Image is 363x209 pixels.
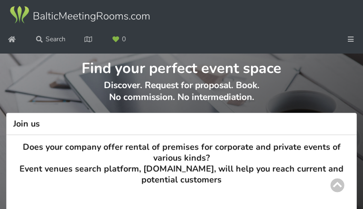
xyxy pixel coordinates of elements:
h3: Join us [6,113,357,135]
img: Baltic Meeting Rooms [9,5,151,25]
a: Search [29,31,72,48]
span: 0 [122,36,126,43]
h1: Find your perfect event space [7,54,356,78]
h3: Does your company offer rental of premises for corporate and private events of various kinds? Eve... [13,142,350,186]
p: Discover. Request for proposal. Book. No commission. No intermediation. [7,80,356,112]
